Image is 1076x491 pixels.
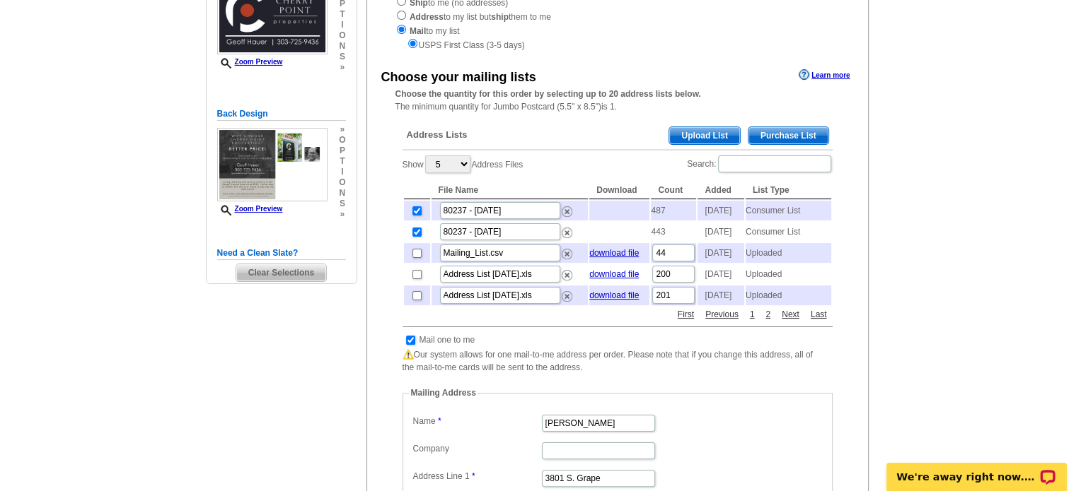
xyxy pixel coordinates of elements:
[746,308,758,321] a: 1
[698,222,744,242] td: [DATE]
[562,249,572,259] img: delete.png
[339,20,345,30] span: i
[746,182,831,199] th: List Type
[589,290,639,300] a: download file
[432,182,589,199] th: File Name
[339,9,345,20] span: t
[339,199,345,209] span: s
[407,129,468,141] span: Address Lists
[339,167,345,177] span: i
[403,154,523,174] label: Show Address Files
[562,270,572,280] img: delete.png
[217,58,283,66] a: Zoom Preview
[410,386,478,399] legend: Mailing Address
[339,188,345,199] span: n
[339,177,345,188] span: o
[367,88,868,113] div: The minimum quantity for Jumbo Postcard (5.5" x 8.5")is 1.
[746,285,831,305] td: Uploaded
[410,12,444,22] strong: Address
[702,308,742,321] a: Previous
[217,128,328,201] img: small-thumb.jpg
[877,446,1076,491] iframe: LiveChat chat widget
[589,248,639,258] a: download file
[410,26,426,36] strong: Mail
[217,205,283,213] a: Zoom Preview
[381,68,536,87] div: Choose your mailing lists
[669,127,739,144] span: Upload List
[425,155,470,173] select: ShowAddress Files
[746,264,831,284] td: Uploaded
[562,203,572,213] a: Remove this list
[562,291,572,302] img: delete.png
[217,107,346,121] h5: Back Design
[562,267,572,277] a: Remove this list
[562,227,572,238] img: delete.png
[491,12,509,22] strong: ship
[698,182,744,199] th: Added
[746,222,831,242] td: Consumer List
[698,201,744,220] td: [DATE]
[562,246,572,256] a: Remove this list
[339,135,345,146] span: o
[419,333,476,347] td: Mail one to me
[746,243,831,263] td: Uploaded
[217,247,346,260] h5: Need a Clean Slate?
[748,127,828,144] span: Purchase List
[807,308,831,321] a: Last
[687,154,832,174] label: Search:
[413,442,540,455] label: Company
[403,349,414,360] img: warning.png
[562,206,572,217] img: delete.png
[589,182,649,199] th: Download
[651,222,696,242] td: 443
[339,62,345,73] span: »
[762,308,774,321] a: 2
[698,285,744,305] td: [DATE]
[413,415,540,427] label: Name
[339,30,345,41] span: o
[339,209,345,220] span: »
[395,89,701,99] strong: Choose the quantity for this order by selecting up to 20 address lists below.
[718,155,831,172] input: Search:
[339,146,345,156] span: p
[236,264,326,281] span: Clear Selections
[413,470,540,483] label: Address Line 1
[562,225,572,235] a: Remove this list
[651,182,696,199] th: Count
[746,201,831,220] td: Consumer List
[589,269,639,279] a: download file
[339,124,345,135] span: »
[778,308,803,321] a: Next
[339,156,345,167] span: t
[698,243,744,263] td: [DATE]
[562,288,572,298] a: Remove this list
[339,41,345,52] span: n
[651,201,696,220] td: 487
[339,52,345,62] span: s
[395,37,840,52] div: USPS First Class (3-5 days)
[698,264,744,284] td: [DATE]
[674,308,698,321] a: First
[799,69,850,81] a: Learn more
